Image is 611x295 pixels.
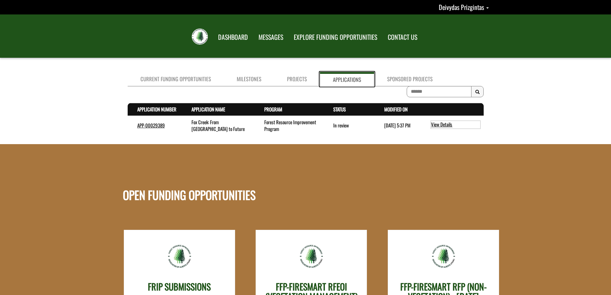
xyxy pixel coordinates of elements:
[123,151,256,201] h1: OPEN FUNDING OPPORTUNITIES
[324,116,375,135] td: In review
[439,2,484,12] span: Deivydas Prizgintas
[289,29,382,45] a: EXPLORE FUNDING OPPORTUNITIES
[430,120,481,129] a: View details
[375,116,420,135] td: 3/28/2025 5:37 PM
[148,282,211,292] h3: FRIP SUBMISSIONS
[254,29,288,45] a: MESSAGES
[213,29,253,45] a: DASHBOARD
[137,122,165,129] a: APP-00029389
[274,72,320,86] a: Projects
[384,106,408,113] a: Modified On
[182,116,255,135] td: Fox Creek: From Forest to Future
[333,106,346,113] a: Status
[471,86,484,98] button: Search Results
[431,244,455,268] img: friaa-logo.png
[264,106,282,113] a: Program
[383,29,422,45] a: CONTACT US
[128,116,182,135] td: APP-00029389
[191,106,225,113] a: Application Name
[407,86,471,97] input: To search on partial text, use the asterisk (*) wildcard character.
[128,72,224,86] a: Current Funding Opportunities
[374,72,446,86] a: Sponsored Projects
[224,72,274,86] a: Milestones
[439,2,489,12] a: Deivydas Prizgintas
[420,103,483,116] th: Actions
[167,244,191,268] img: friaa-logo.png
[320,72,374,86] a: Applications
[212,27,422,45] nav: Main Navigation
[192,29,208,45] img: FRIAA Submissions Portal
[299,244,323,268] img: friaa-logo.png
[255,116,324,135] td: Forest Resource Improvement Program
[384,122,411,129] time: [DATE] 5:37 PM
[420,116,483,135] td: action menu
[137,106,176,113] a: Application Number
